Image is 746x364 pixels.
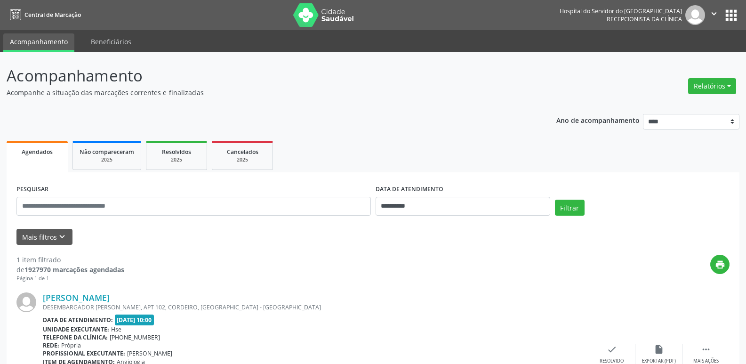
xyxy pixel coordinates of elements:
button: Relatórios [688,78,736,94]
button: apps [723,7,739,24]
span: [PERSON_NAME] [127,349,172,357]
p: Acompanhe a situação das marcações correntes e finalizadas [7,88,520,97]
strong: 1927970 marcações agendadas [24,265,124,274]
i:  [709,8,719,19]
div: 2025 [80,156,134,163]
button:  [705,5,723,25]
span: Resolvidos [162,148,191,156]
label: PESQUISAR [16,182,48,197]
div: Página 1 de 1 [16,275,124,283]
img: img [685,5,705,25]
b: Profissional executante: [43,349,125,357]
div: 2025 [219,156,266,163]
span: Cancelados [227,148,258,156]
button: print [710,255,730,274]
button: Filtrar [555,200,585,216]
span: Própria [61,341,81,349]
p: Ano de acompanhamento [556,114,640,126]
img: img [16,292,36,312]
span: Recepcionista da clínica [607,15,682,23]
span: Central de Marcação [24,11,81,19]
i: check [607,344,617,355]
b: Unidade executante: [43,325,109,333]
i: keyboard_arrow_down [57,232,67,242]
b: Telefone da clínica: [43,333,108,341]
span: Hse [111,325,121,333]
span: [PHONE_NUMBER] [110,333,160,341]
span: Agendados [22,148,53,156]
span: Não compareceram [80,148,134,156]
div: 1 item filtrado [16,255,124,265]
div: Hospital do Servidor do [GEOGRAPHIC_DATA] [560,7,682,15]
div: 2025 [153,156,200,163]
i:  [701,344,711,355]
i: print [715,259,725,270]
a: [PERSON_NAME] [43,292,110,303]
div: de [16,265,124,275]
b: Data de atendimento: [43,316,113,324]
a: Acompanhamento [3,33,74,52]
a: Central de Marcação [7,7,81,23]
i: insert_drive_file [654,344,664,355]
p: Acompanhamento [7,64,520,88]
button: Mais filtroskeyboard_arrow_down [16,229,72,245]
span: [DATE] 10:00 [115,315,154,325]
div: DESEMBARGADOR [PERSON_NAME], APT 102, CORDEIRO, [GEOGRAPHIC_DATA] - [GEOGRAPHIC_DATA] [43,303,588,311]
b: Rede: [43,341,59,349]
label: DATA DE ATENDIMENTO [376,182,443,197]
a: Beneficiários [84,33,138,50]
